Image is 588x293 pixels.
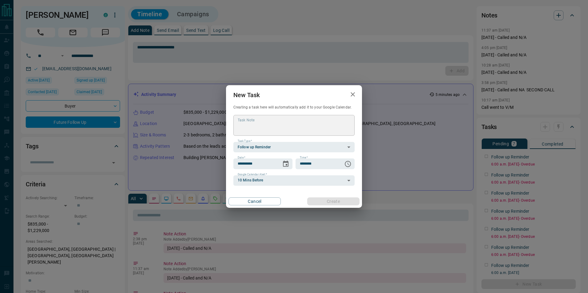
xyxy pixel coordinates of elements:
label: Task Type [238,139,252,143]
h2: New Task [226,85,267,105]
div: 10 Mins Before [233,175,355,186]
button: Choose date, selected date is Oct 30, 2025 [280,158,292,170]
label: Date [238,156,245,160]
button: Cancel [228,197,281,205]
div: Follow up Reminder [233,142,355,152]
button: Choose time, selected time is 6:00 AM [342,158,354,170]
label: Google Calendar Alert [238,173,267,177]
label: Time [300,156,308,160]
p: Creating a task here will automatically add it to your Google Calendar. [233,105,355,110]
